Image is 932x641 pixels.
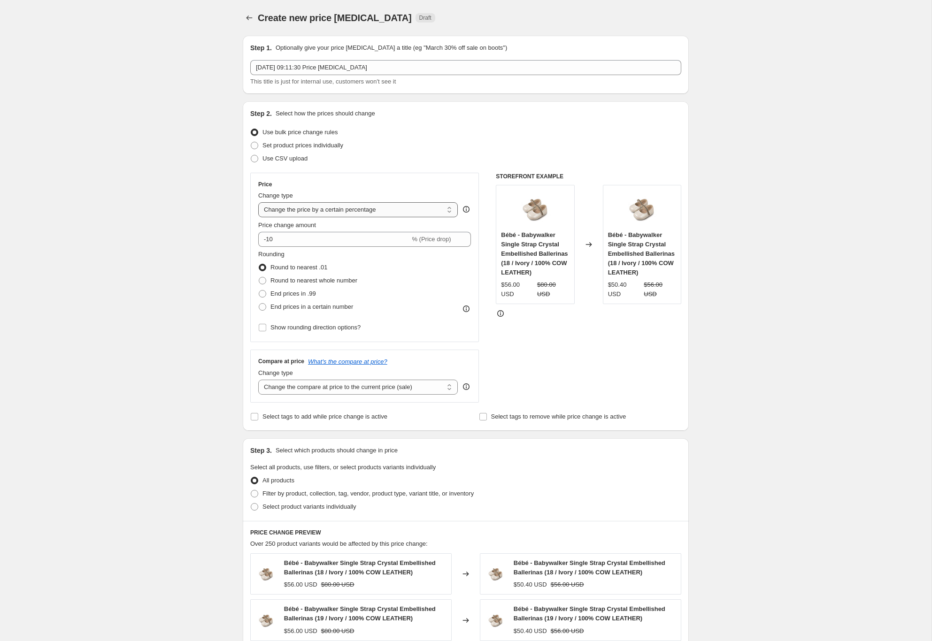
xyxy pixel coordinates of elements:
input: 30% off holiday sale [250,60,681,75]
span: Use CSV upload [262,155,308,162]
span: Change type [258,369,293,376]
span: Create new price [MEDICAL_DATA] [258,13,412,23]
img: 2545-IVORY-BABYWALKER-SHOES_bc8a27d0-4274-46a3-9b36-286a93829d26_80x.jpg [623,190,661,228]
div: $56.00 USD [501,280,533,299]
strike: $80.00 USD [537,280,570,299]
button: What's the compare at price? [308,358,387,365]
div: help [462,382,471,391]
button: Price change jobs [243,11,256,24]
span: Select product variants individually [262,503,356,510]
span: Show rounding direction options? [270,324,361,331]
span: Use bulk price change rules [262,129,338,136]
span: End prices in .99 [270,290,316,297]
span: Bébé - Babywalker Single Strap Crystal Embellished Ballerinas (18 / Ivory / 100% COW LEATHER) [608,231,675,276]
span: All products [262,477,294,484]
p: Select how the prices should change [276,109,375,118]
h3: Compare at price [258,358,304,365]
h3: Price [258,181,272,188]
span: Bébé - Babywalker Single Strap Crystal Embellished Ballerinas (18 / Ivory / 100% COW LEATHER) [514,559,665,576]
h6: PRICE CHANGE PREVIEW [250,529,681,536]
h2: Step 1. [250,43,272,53]
span: End prices in a certain number [270,303,353,310]
img: 2545-IVORY-BABYWALKER-SHOES_bc8a27d0-4274-46a3-9b36-286a93829d26_80x.jpg [516,190,554,228]
div: $50.40 USD [514,626,547,636]
strike: $56.00 USD [644,280,676,299]
span: Bébé - Babywalker Single Strap Crystal Embellished Ballerinas (19 / Ivory / 100% COW LEATHER) [514,605,665,622]
span: Bébé - Babywalker Single Strap Crystal Embellished Ballerinas (19 / Ivory / 100% COW LEATHER) [284,605,436,622]
div: help [462,205,471,214]
span: Change type [258,192,293,199]
h2: Step 3. [250,446,272,455]
span: Select tags to add while price change is active [262,413,387,420]
span: % (Price drop) [412,236,451,243]
p: Select which products should change in price [276,446,398,455]
strike: $80.00 USD [321,580,354,589]
span: This title is just for internal use, customers won't see it [250,78,396,85]
span: Bébé - Babywalker Single Strap Crystal Embellished Ballerinas (18 / Ivory / 100% COW LEATHER) [501,231,568,276]
span: Select all products, use filters, or select products variants individually [250,464,436,471]
img: 2545-IVORY-BABYWALKER-SHOES_bc8a27d0-4274-46a3-9b36-286a93829d26_80x.jpg [255,560,277,588]
strike: $56.00 USD [551,626,584,636]
span: Set product prices individually [262,142,343,149]
span: Select tags to remove while price change is active [491,413,626,420]
h6: STOREFRONT EXAMPLE [496,173,681,180]
p: Optionally give your price [MEDICAL_DATA] a title (eg "March 30% off sale on boots") [276,43,507,53]
input: -15 [258,232,410,247]
img: 2545-IVORY-BABYWALKER-SHOES_bc8a27d0-4274-46a3-9b36-286a93829d26_80x.jpg [485,560,506,588]
span: Price change amount [258,221,316,229]
span: Bébé - Babywalker Single Strap Crystal Embellished Ballerinas (18 / Ivory / 100% COW LEATHER) [284,559,436,576]
span: Filter by product, collection, tag, vendor, product type, variant title, or inventory [262,490,474,497]
div: $50.40 USD [514,580,547,589]
img: 2545-IVORY-BABYWALKER-SHOES_bc8a27d0-4274-46a3-9b36-286a93829d26_80x.jpg [485,606,506,634]
strike: $80.00 USD [321,626,354,636]
div: $56.00 USD [284,626,317,636]
span: Over 250 product variants would be affected by this price change: [250,540,428,547]
div: $50.40 USD [608,280,640,299]
span: Round to nearest .01 [270,264,327,271]
h2: Step 2. [250,109,272,118]
span: Rounding [258,251,285,258]
strike: $56.00 USD [551,580,584,589]
span: Draft [419,14,431,22]
img: 2545-IVORY-BABYWALKER-SHOES_bc8a27d0-4274-46a3-9b36-286a93829d26_80x.jpg [255,606,277,634]
span: Round to nearest whole number [270,277,357,284]
div: $56.00 USD [284,580,317,589]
